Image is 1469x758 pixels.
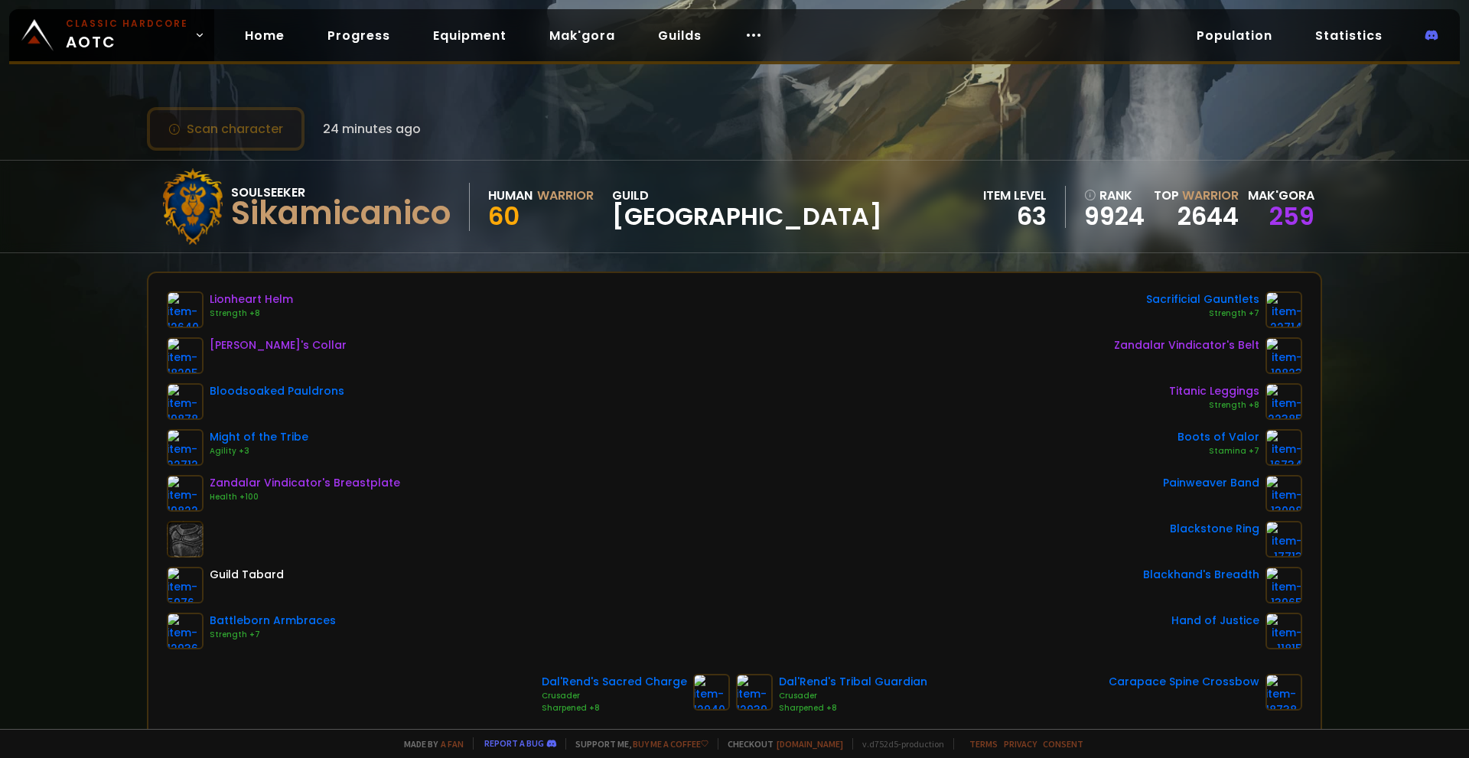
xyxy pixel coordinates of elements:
div: Strength +8 [210,307,293,320]
div: Strength +7 [210,629,336,641]
div: Might of the Tribe [210,429,308,445]
img: item-19878 [167,383,204,420]
span: [GEOGRAPHIC_DATA] [612,205,882,228]
div: Health +100 [210,491,400,503]
img: item-13965 [1265,567,1302,603]
button: Scan character [147,107,305,151]
div: Blackhand's Breadth [1143,567,1259,583]
div: [PERSON_NAME]'s Collar [210,337,347,353]
small: Classic Hardcore [66,17,188,31]
div: Strength +7 [1146,307,1259,320]
a: Mak'gora [537,20,627,51]
div: Hand of Justice [1171,613,1259,629]
img: item-22712 [167,429,204,466]
div: Sacrificial Gauntlets [1146,291,1259,307]
img: item-12940 [693,674,730,711]
div: Battleborn Armbraces [210,613,336,629]
div: Carapace Spine Crossbow [1109,674,1259,690]
a: Privacy [1004,738,1037,750]
div: Crusader [779,690,927,702]
img: item-12939 [736,674,773,711]
img: item-19823 [1265,337,1302,374]
div: Painweaver Band [1163,475,1259,491]
img: item-12936 [167,613,204,649]
a: Guilds [646,20,714,51]
div: Top [1154,186,1239,205]
div: Warrior [537,186,594,205]
img: item-17713 [1265,521,1302,558]
div: item level [983,186,1047,205]
img: item-18738 [1265,674,1302,711]
div: Dal'Rend's Sacred Charge [542,674,687,690]
a: 2644 [1177,199,1239,233]
div: Titanic Leggings [1169,383,1259,399]
span: Made by [395,738,464,750]
a: Population [1184,20,1285,51]
div: Boots of Valor [1177,429,1259,445]
div: Zandalar Vindicator's Belt [1114,337,1259,353]
a: 9924 [1084,205,1145,228]
div: Sharpened +8 [542,702,687,714]
a: Terms [969,738,998,750]
span: Checkout [718,738,843,750]
div: Strength +8 [1169,399,1259,412]
a: Statistics [1303,20,1395,51]
div: Guild Tabard [210,567,284,583]
span: 24 minutes ago [323,119,421,138]
a: Consent [1043,738,1083,750]
div: Agility +3 [210,445,308,457]
div: guild [612,186,882,228]
div: Human [488,186,533,205]
img: item-16734 [1265,429,1302,466]
span: Support me, [565,738,708,750]
div: Sikamicanico [231,202,451,225]
span: Warrior [1182,187,1239,204]
img: item-19822 [167,475,204,512]
div: Dal'Rend's Tribal Guardian [779,674,927,690]
div: Crusader [542,690,687,702]
img: item-12640 [167,291,204,328]
div: Blackstone Ring [1170,521,1259,537]
div: Lionheart Helm [210,291,293,307]
span: v. d752d5 - production [852,738,944,750]
div: 63 [983,205,1047,228]
a: Buy me a coffee [633,738,708,750]
div: Mak'gora [1248,186,1314,205]
a: a fan [441,738,464,750]
a: Home [233,20,297,51]
span: 60 [488,199,520,233]
div: Sharpened +8 [779,702,927,714]
img: item-18205 [167,337,204,374]
div: 259 [1248,205,1314,228]
img: item-5976 [167,567,204,603]
img: item-11815 [1265,613,1302,649]
div: Stamina +7 [1177,445,1259,457]
img: item-22714 [1265,291,1302,328]
div: Bloodsoaked Pauldrons [210,383,344,399]
a: Progress [315,20,402,51]
div: rank [1084,186,1145,205]
div: Zandalar Vindicator's Breastplate [210,475,400,491]
a: Equipment [421,20,519,51]
img: item-13098 [1265,475,1302,512]
a: Report a bug [484,737,544,749]
span: AOTC [66,17,188,54]
div: Soulseeker [231,183,451,202]
img: item-22385 [1265,383,1302,420]
a: [DOMAIN_NAME] [777,738,843,750]
a: Classic HardcoreAOTC [9,9,214,61]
